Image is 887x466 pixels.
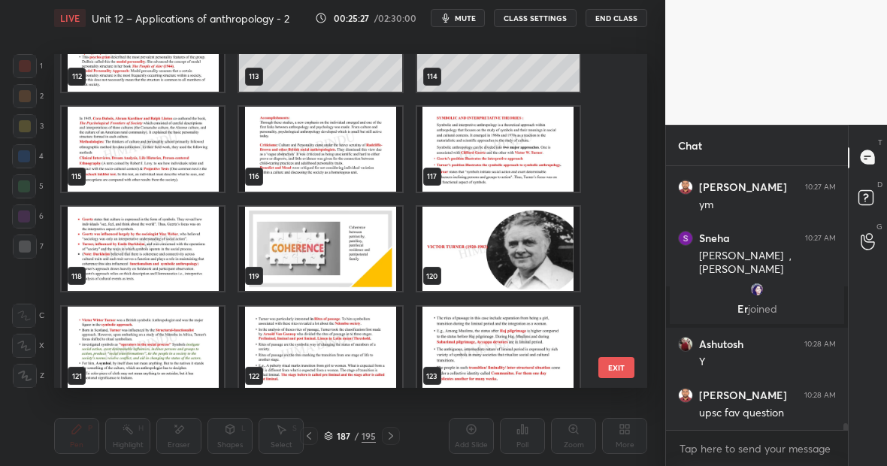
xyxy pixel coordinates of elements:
[749,282,764,297] img: babbec37e1bf4ed4b181f2acf0e3bc67.jpg
[12,204,44,228] div: 6
[804,340,836,349] div: 10:28 AM
[678,337,693,352] img: 87b8b0f476a54cb6a73153c176f50384.jpg
[417,307,580,392] img: 1756786741PMRWQR.pdf
[12,334,44,358] div: X
[417,107,580,192] img: 1756786741PMRWQR.pdf
[699,389,787,402] h6: [PERSON_NAME]
[54,9,86,27] div: LIVE
[877,179,882,190] p: D
[876,221,882,232] p: G
[699,249,836,277] div: [PERSON_NAME] , [PERSON_NAME]
[431,9,485,27] button: mute
[878,137,882,148] p: T
[494,9,577,27] button: CLASS SETTINGS
[354,431,359,440] div: /
[13,114,44,138] div: 3
[239,107,401,192] img: 1756786741PMRWQR.pdf
[62,107,224,192] img: 1756786741PMRWQR.pdf
[805,234,836,243] div: 10:27 AM
[239,207,401,292] img: 1756786741PMRWQR.pdf
[699,231,730,245] h6: Sneha
[586,9,647,27] button: End Class
[62,307,224,392] img: 1756786741PMRWQR.pdf
[417,207,580,292] img: 1756786741PMRWQR.pdf
[336,431,351,440] div: 187
[62,207,224,292] img: 1756786741PMRWQR.pdf
[12,174,44,198] div: 5
[699,337,743,351] h6: Ashutosh
[699,406,836,421] div: upsc fav question
[12,144,44,168] div: 4
[598,357,634,378] button: EXIT
[679,303,835,315] p: Er
[92,11,289,26] h4: Unit 12 – Applications of anthropology - 2
[362,429,376,443] div: 195
[699,355,836,370] div: Y
[12,304,44,328] div: C
[805,183,836,192] div: 10:27 AM
[748,301,777,316] span: joined
[666,166,848,430] div: grid
[678,231,693,246] img: 3
[455,13,476,23] span: mute
[13,364,44,388] div: Z
[699,198,836,213] div: ym
[804,391,836,400] div: 10:28 AM
[239,307,401,392] img: 1756786741PMRWQR.pdf
[678,388,693,403] img: 8c78f346fbe8418d87ff46712b342cec.jpg
[13,54,43,78] div: 1
[54,54,621,388] div: grid
[13,235,44,259] div: 7
[699,180,787,194] h6: [PERSON_NAME]
[678,180,693,195] img: 8c78f346fbe8418d87ff46712b342cec.jpg
[666,126,714,165] p: Chat
[13,84,44,108] div: 2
